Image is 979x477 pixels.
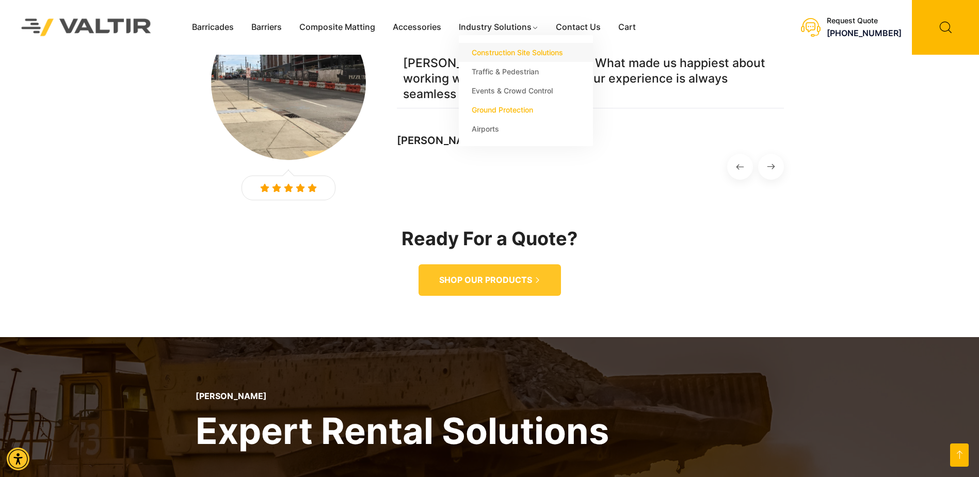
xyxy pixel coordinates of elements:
[196,391,609,401] p: [PERSON_NAME]
[547,20,609,35] a: Contact Us
[609,20,645,35] a: Cart
[196,407,609,454] h2: Expert Rental Solutions
[243,20,291,35] a: Barriers
[211,5,366,160] img: Russell Levy
[459,81,593,100] a: Events & Crowd Control
[758,154,784,180] button: Next Slide
[459,100,593,119] a: Ground Protection
[727,154,753,180] button: Previous Slide
[950,443,969,467] a: Open this option
[7,448,29,470] div: Accessibility Menu
[827,28,902,38] a: call (888) 496-3625
[459,62,593,81] a: Traffic & Pedestrian
[459,119,593,138] a: Airports
[439,275,532,285] span: SHOP OUR PRODUCTS
[183,20,243,35] a: Barricades
[827,17,902,25] div: Request Quote
[419,264,561,296] a: SHOP OUR PRODUCTS
[291,20,384,35] a: Composite Matting
[397,3,784,108] p: We are a large-scale demolition company with many sites throughout the city. The service and prom...
[196,229,784,249] h2: Ready For a Quote?
[397,134,483,147] p: [PERSON_NAME]
[8,5,165,50] img: Valtir Rentals
[450,20,548,35] a: Industry Solutions
[384,20,450,35] a: Accessories
[459,43,593,62] a: Construction Site Solutions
